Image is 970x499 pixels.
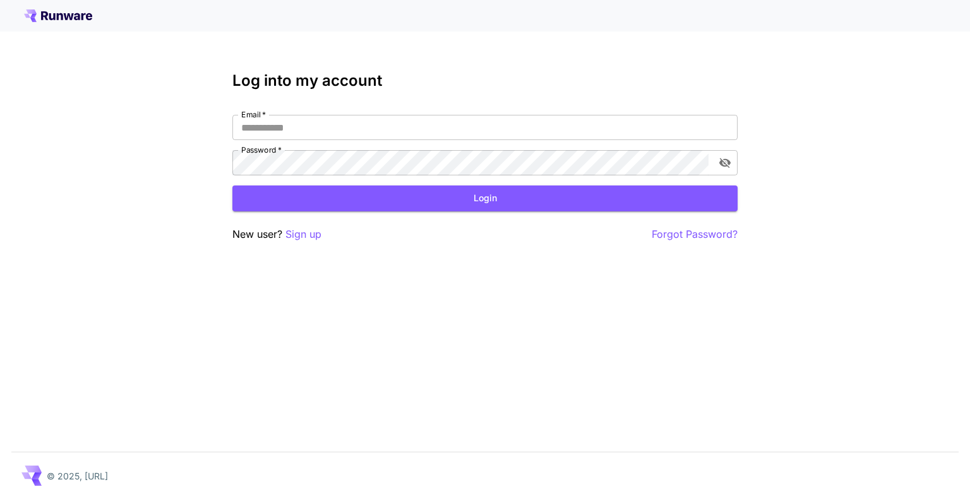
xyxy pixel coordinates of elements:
[47,469,108,483] p: © 2025, [URL]
[232,185,738,211] button: Login
[232,226,321,242] p: New user?
[714,151,736,174] button: toggle password visibility
[285,226,321,242] button: Sign up
[241,144,282,155] label: Password
[652,226,738,242] button: Forgot Password?
[241,109,266,120] label: Email
[232,72,738,90] h3: Log into my account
